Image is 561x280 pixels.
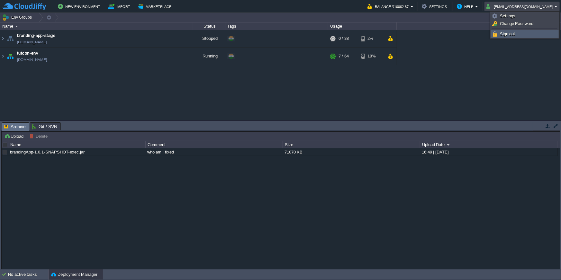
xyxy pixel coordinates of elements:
span: Sign out [500,31,515,36]
div: who am i fixed [146,148,282,156]
a: Change Password [491,20,558,27]
div: Usage [329,22,396,30]
button: Env Groups [2,13,34,22]
button: Upload [4,133,25,139]
button: [EMAIL_ADDRESS][DOMAIN_NAME] [486,3,555,10]
div: Status [194,22,225,30]
div: Tags [226,22,328,30]
div: Stopped [193,30,225,47]
img: AMDAwAAAACH5BAEAAAAALAAAAAABAAEAAAICRAEAOw== [6,30,15,47]
button: Help [457,3,475,10]
div: Name [1,22,193,30]
div: No active tasks [8,269,48,280]
a: brandingApp-1.0.1-SNAPSHOT-exec.jar [10,150,85,154]
button: New Environment [58,3,102,10]
button: Balance ₹10062.87 [367,3,411,10]
img: AMDAwAAAACH5BAEAAAAALAAAAAABAAEAAAICRAEAOw== [0,48,5,65]
div: 18% [361,48,382,65]
div: Name [9,141,145,148]
a: tufcon-env [17,50,38,57]
button: Settings [422,3,449,10]
span: Change Password [500,21,534,26]
a: Sign out [491,31,558,38]
div: 0 / 38 [339,30,349,47]
img: AMDAwAAAACH5BAEAAAAALAAAAAABAAEAAAICRAEAOw== [0,30,5,47]
a: [DOMAIN_NAME] [17,39,47,45]
div: Comment [146,141,283,148]
div: 71070 KB [283,148,420,156]
span: Git / SVN [32,123,57,130]
span: Archive [4,123,26,131]
div: 7 / 64 [339,48,349,65]
div: Running [193,48,225,65]
button: Deployment Manager [51,271,97,278]
img: AMDAwAAAACH5BAEAAAAALAAAAAABAAEAAAICRAEAOw== [6,48,15,65]
button: Delete [29,133,50,139]
a: branding-app-stage [17,32,55,39]
a: Settings [491,13,558,20]
button: Import [108,3,132,10]
div: 16:49 | [DATE] [420,148,557,156]
button: Marketplace [138,3,173,10]
div: 2% [361,30,382,47]
div: Size [283,141,420,148]
img: AMDAwAAAACH5BAEAAAAALAAAAAABAAEAAAICRAEAOw== [15,26,18,27]
a: [DOMAIN_NAME] [17,57,47,63]
img: CloudJiffy [2,3,46,11]
div: Upload Date [421,141,557,148]
span: Settings [500,13,515,18]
